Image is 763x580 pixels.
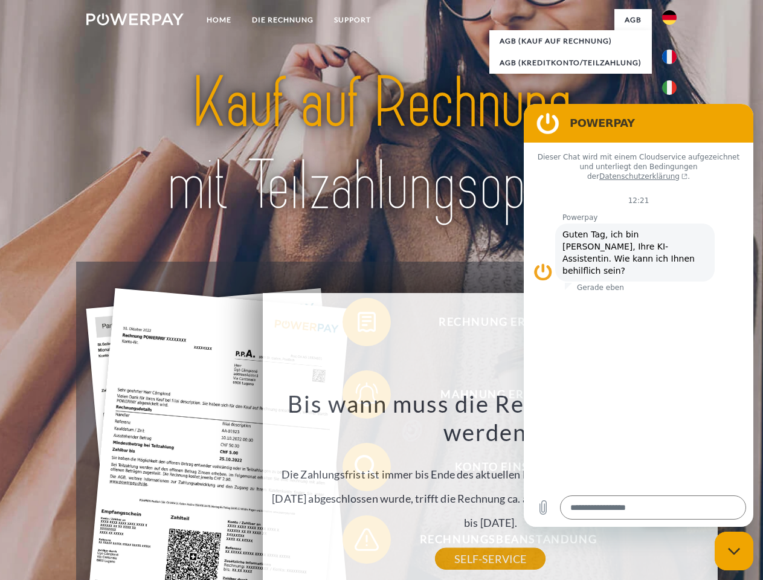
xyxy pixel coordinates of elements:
a: SUPPORT [324,9,381,31]
img: title-powerpay_de.svg [115,58,648,231]
a: Home [196,9,242,31]
a: AGB (Kauf auf Rechnung) [489,30,652,52]
a: DIE RECHNUNG [242,9,324,31]
a: AGB (Kreditkonto/Teilzahlung) [489,52,652,74]
img: de [662,10,677,25]
a: agb [614,9,652,31]
div: Die Zahlungsfrist ist immer bis Ende des aktuellen Monats. Wenn die Bestellung z.B. am [DATE] abg... [270,389,711,559]
h3: Bis wann muss die Rechnung bezahlt werden? [270,389,711,447]
img: logo-powerpay-white.svg [86,13,184,25]
img: fr [662,50,677,64]
iframe: Schaltfläche zum Öffnen des Messaging-Fensters; Konversation läuft [715,532,753,570]
iframe: Messaging-Fenster [524,104,753,527]
a: SELF-SERVICE [435,548,546,570]
img: it [662,80,677,95]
